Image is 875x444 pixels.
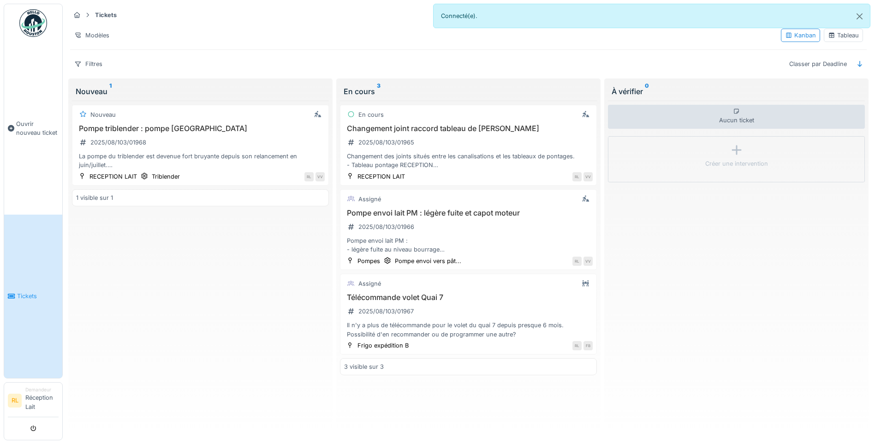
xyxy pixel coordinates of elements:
[344,321,593,338] div: Il n'y a plus de télécommande pour le volet du quai 7 depuis presque 6 mois. Possibilité d'en rec...
[76,86,325,97] div: Nouveau
[76,124,325,133] h3: Pompe triblender : pompe [GEOGRAPHIC_DATA]
[17,292,59,300] span: Tickets
[76,193,113,202] div: 1 visible sur 1
[16,120,59,137] span: Ouvrir nouveau ticket
[357,341,409,350] div: Frigo expédition B
[572,257,582,266] div: RL
[4,42,62,215] a: Ouvrir nouveau ticket
[315,172,325,181] div: VV
[25,386,59,393] div: Demandeur
[395,257,461,265] div: Pompe envoi vers pât...
[344,209,593,217] h3: Pompe envoi lait PM : légère fuite et capot moteur
[785,57,851,71] div: Classer par Deadline
[152,172,180,181] div: Triblender
[433,4,871,28] div: Connecté(e).
[358,195,381,204] div: Assigné
[89,172,137,181] div: RECEPTION LAIT
[90,138,146,147] div: 2025/08/103/01968
[785,31,816,40] div: Kanban
[25,386,59,415] li: Réception Lait
[344,124,593,133] h3: Changement joint raccord tableau de [PERSON_NAME]
[572,341,582,350] div: RL
[608,105,865,129] div: Aucun ticket
[344,152,593,169] div: Changement des joints situés entre les canalisations et les tableaux de pontages. - Tableau ponta...
[583,341,593,350] div: FB
[344,293,593,302] h3: Télécommande volet Quai 7
[4,215,62,378] a: Tickets
[344,362,384,371] div: 3 visible sur 3
[358,279,381,288] div: Assigné
[76,152,325,169] div: La pompe du triblender est devenue fort bruyante depuis son relancement en juin/juillet. Fort [ME...
[583,172,593,181] div: VV
[8,394,22,408] li: RL
[8,386,59,417] a: RL DemandeurRéception Lait
[377,86,381,97] sup: 3
[70,57,107,71] div: Filtres
[344,86,593,97] div: En cours
[849,4,870,29] button: Close
[612,86,861,97] div: À vérifier
[358,138,414,147] div: 2025/08/103/01965
[357,172,405,181] div: RECEPTION LAIT
[572,172,582,181] div: RL
[358,307,414,316] div: 2025/08/103/01967
[90,110,116,119] div: Nouveau
[357,257,380,265] div: Pompes
[109,86,112,97] sup: 1
[344,236,593,254] div: Pompe envoi lait PM : - légère fuite au niveau bourrage - forte vibration du capot moteur
[358,222,414,231] div: 2025/08/103/01966
[645,86,649,97] sup: 0
[70,29,113,42] div: Modèles
[19,9,47,37] img: Badge_color-CXgf-gQk.svg
[91,11,120,19] strong: Tickets
[304,172,314,181] div: RL
[705,159,768,168] div: Créer une intervention
[583,257,593,266] div: VV
[358,110,384,119] div: En cours
[828,31,859,40] div: Tableau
